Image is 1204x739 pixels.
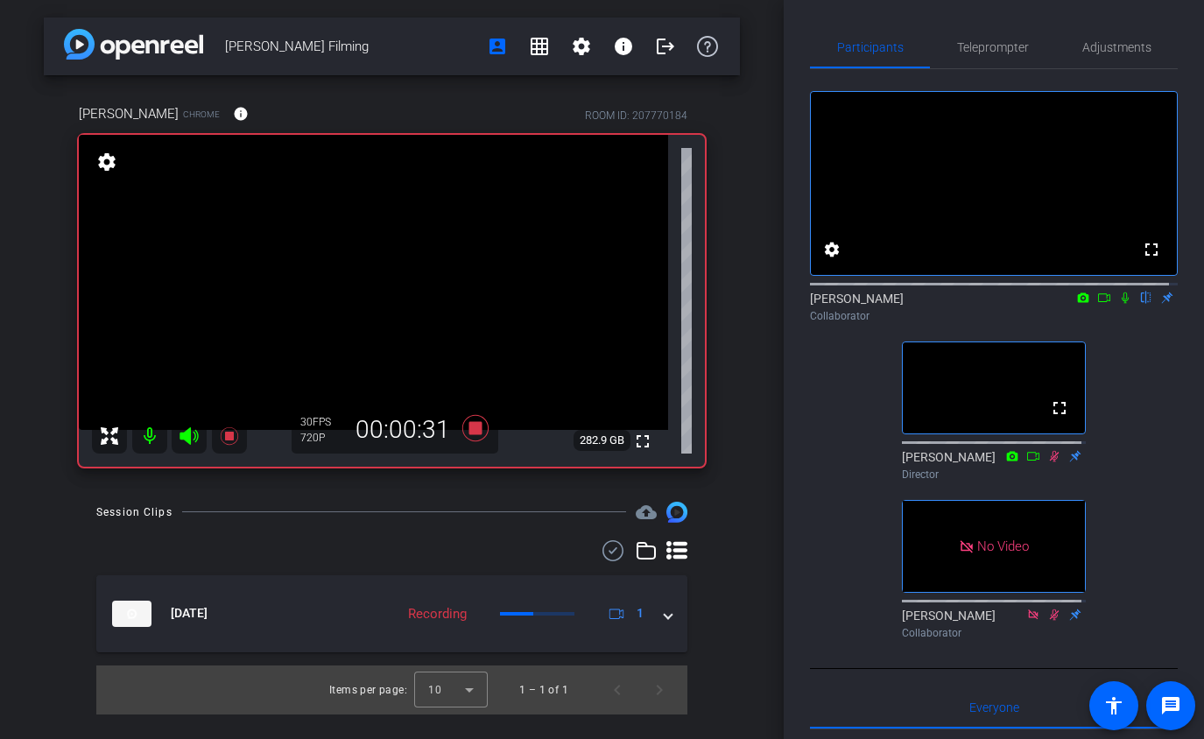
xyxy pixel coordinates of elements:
[977,538,1029,553] span: No Video
[571,36,592,57] mat-icon: settings
[821,239,842,260] mat-icon: settings
[810,308,1178,324] div: Collaborator
[902,607,1086,641] div: [PERSON_NAME]
[902,467,1086,482] div: Director
[300,431,344,445] div: 720P
[96,575,687,652] mat-expansion-panel-header: thumb-nail[DATE]Recording1
[183,108,220,121] span: Chrome
[233,106,249,122] mat-icon: info
[96,503,173,521] div: Session Clips
[95,151,119,172] mat-icon: settings
[487,36,508,57] mat-icon: account_box
[64,29,203,60] img: app-logo
[329,681,407,699] div: Items per page:
[810,290,1178,324] div: [PERSON_NAME]
[957,41,1029,53] span: Teleprompter
[1160,695,1181,716] mat-icon: message
[585,108,687,123] div: ROOM ID: 207770184
[632,431,653,452] mat-icon: fullscreen
[596,669,638,711] button: Previous page
[529,36,550,57] mat-icon: grid_on
[519,681,568,699] div: 1 – 1 of 1
[902,625,1086,641] div: Collaborator
[638,669,680,711] button: Next page
[613,36,634,57] mat-icon: info
[655,36,676,57] mat-icon: logout
[666,502,687,523] img: Session clips
[171,604,208,623] span: [DATE]
[837,41,904,53] span: Participants
[79,104,179,123] span: [PERSON_NAME]
[225,29,476,64] span: [PERSON_NAME] Filming
[636,502,657,523] span: Destinations for your clips
[300,415,344,429] div: 30
[344,415,461,445] div: 00:00:31
[969,701,1019,714] span: Everyone
[1136,289,1157,305] mat-icon: flip
[112,601,151,627] img: thumb-nail
[1141,239,1162,260] mat-icon: fullscreen
[1049,398,1070,419] mat-icon: fullscreen
[637,604,644,623] span: 1
[1103,695,1124,716] mat-icon: accessibility
[636,502,657,523] mat-icon: cloud_upload
[399,604,475,624] div: Recording
[902,448,1086,482] div: [PERSON_NAME]
[313,416,331,428] span: FPS
[574,430,630,451] span: 282.9 GB
[1082,41,1151,53] span: Adjustments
